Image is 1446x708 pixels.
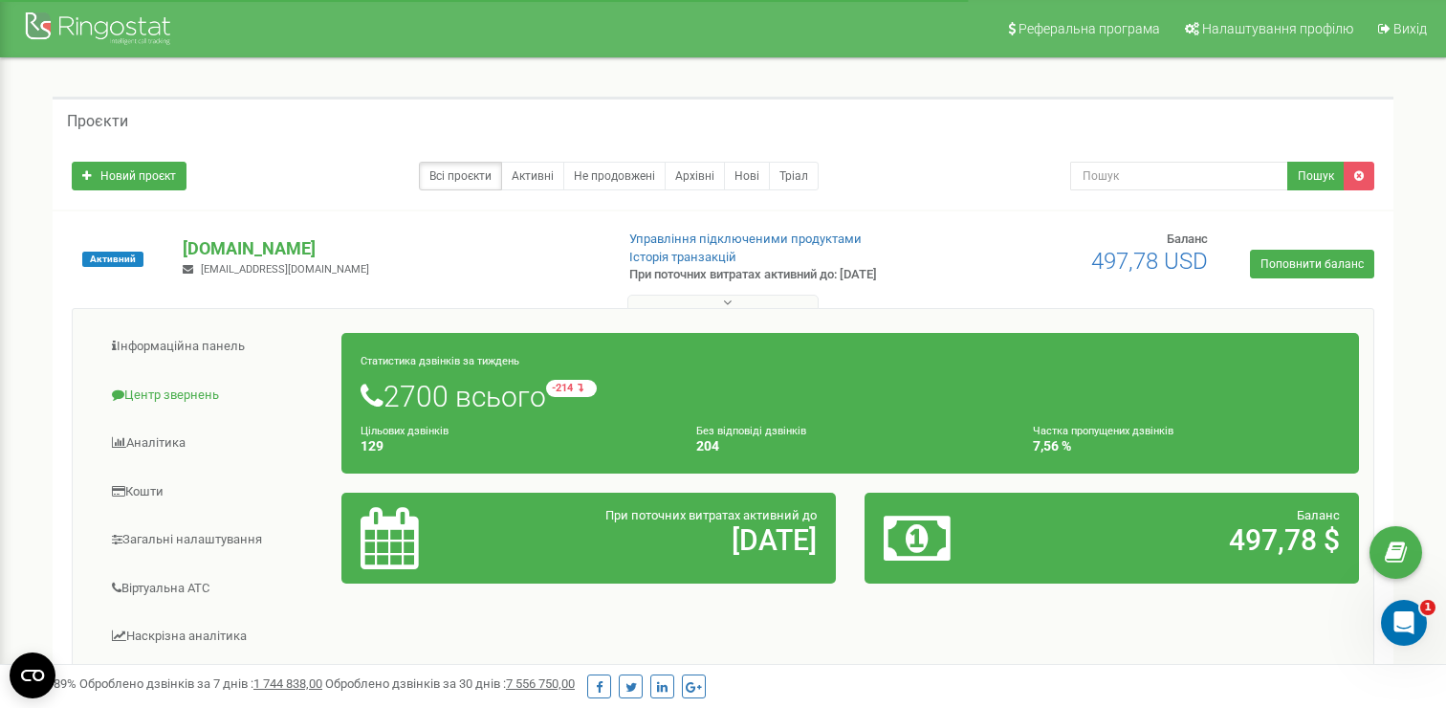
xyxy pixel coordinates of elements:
a: Інформаційна панель [87,323,342,370]
h4: 129 [361,439,668,454]
iframe: Intercom live chat [1381,600,1427,646]
u: 1 744 838,00 [253,676,322,691]
span: 497,78 USD [1091,248,1208,275]
span: 1 [1420,600,1435,615]
input: Пошук [1070,162,1288,190]
a: Кошти [87,469,342,516]
small: Статистика дзвінків за тиждень [361,355,519,367]
a: Аналiтика [87,420,342,467]
a: Нові [724,162,770,190]
span: Оброблено дзвінків за 7 днів : [79,676,322,691]
span: [EMAIL_ADDRESS][DOMAIN_NAME] [201,263,369,276]
small: Без відповіді дзвінків [696,425,806,437]
small: Частка пропущених дзвінків [1033,425,1173,437]
u: 7 556 750,00 [506,676,575,691]
small: Цільових дзвінків [361,425,449,437]
a: Управління підключеними продуктами [629,232,862,246]
span: Баланс [1167,232,1208,246]
small: -214 [546,380,597,397]
span: Баланс [1297,508,1340,522]
p: При поточних витратах активний до: [DATE] [629,266,933,284]
span: Реферальна програма [1019,21,1160,36]
a: Історія транзакцій [629,250,736,264]
span: Налаштування профілю [1202,21,1353,36]
h5: Проєкти [67,113,128,130]
button: Open CMP widget [10,653,55,698]
a: Загальні налаштування [87,517,342,564]
a: Центр звернень [87,372,342,419]
h2: [DATE] [522,524,817,556]
span: При поточних витратах активний до [605,508,817,522]
p: [DOMAIN_NAME] [183,236,598,261]
a: Наскрізна аналітика [87,613,342,660]
a: Віртуальна АТС [87,565,342,612]
a: Архівні [665,162,725,190]
span: Оброблено дзвінків за 30 днів : [325,676,575,691]
a: Новий проєкт [72,162,186,190]
h2: 497,78 $ [1045,524,1340,556]
a: Тріал [769,162,819,190]
span: Активний [82,252,143,267]
button: Пошук [1287,162,1345,190]
a: Не продовжені [563,162,666,190]
a: Всі проєкти [419,162,502,190]
h1: 2700 всього [361,380,1340,412]
h4: 204 [696,439,1003,454]
span: Вихід [1393,21,1427,36]
a: Активні [501,162,564,190]
a: Поповнити баланс [1250,250,1374,278]
h4: 7,56 % [1033,439,1340,454]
